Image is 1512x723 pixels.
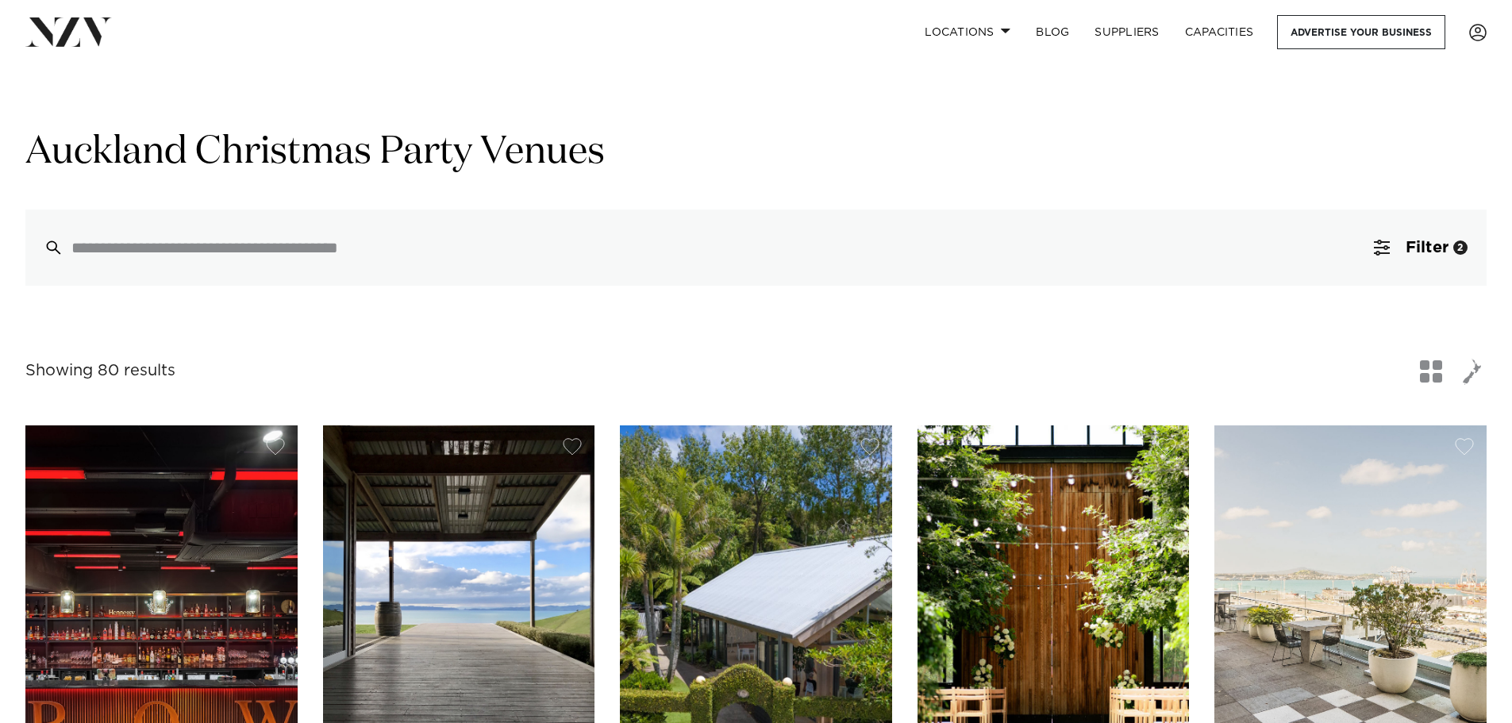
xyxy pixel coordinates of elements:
img: nzv-logo.png [25,17,112,46]
a: SUPPLIERS [1082,15,1172,49]
h1: Auckland Christmas Party Venues [25,128,1487,178]
a: Locations [912,15,1023,49]
a: BLOG [1023,15,1082,49]
span: Filter [1406,240,1449,256]
div: 2 [1453,240,1468,255]
a: Advertise your business [1277,15,1445,49]
a: Capacities [1172,15,1267,49]
button: Filter2 [1355,210,1487,286]
div: Showing 80 results [25,359,175,383]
